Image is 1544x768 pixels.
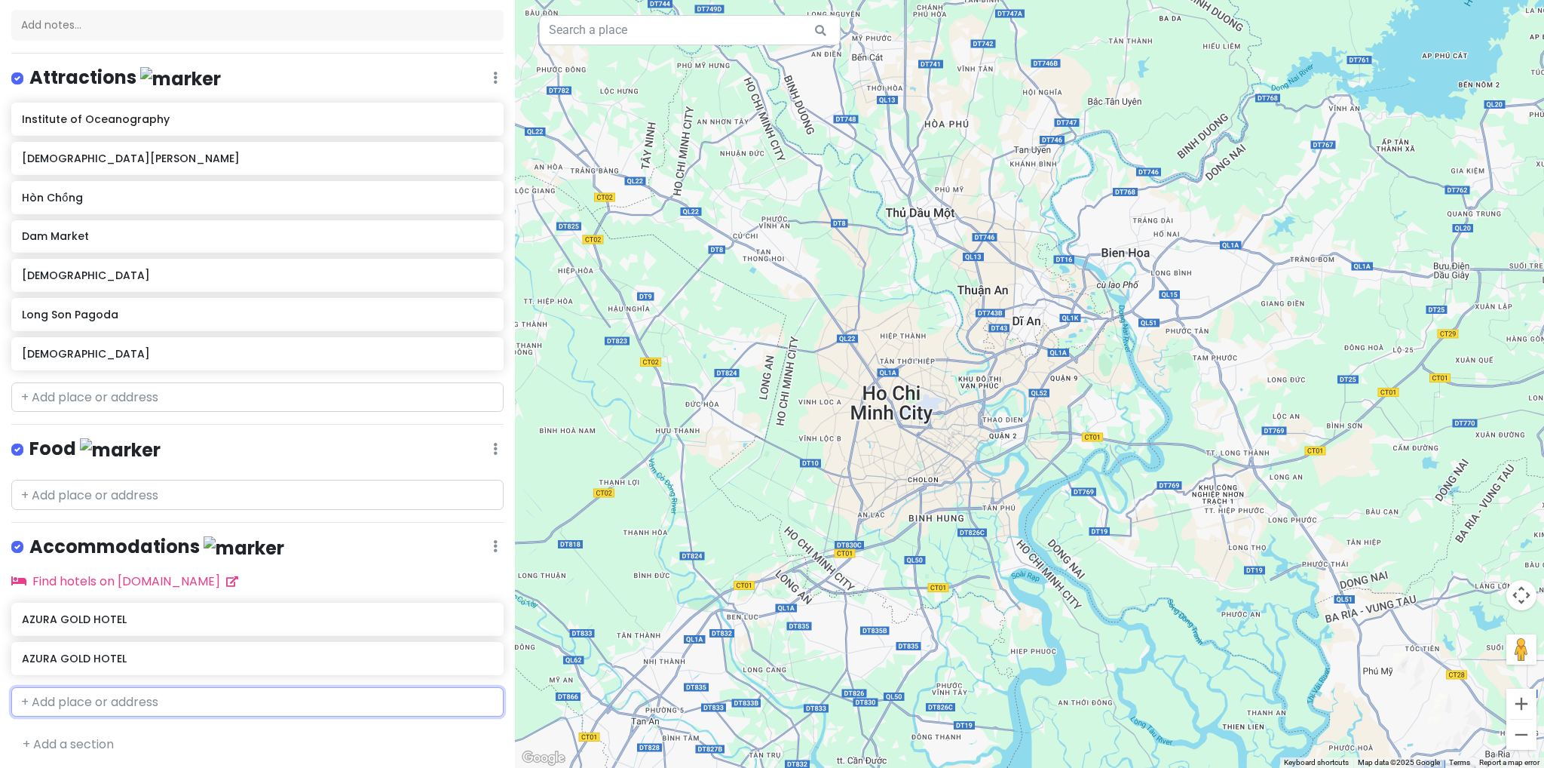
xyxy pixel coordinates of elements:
[204,536,284,560] img: marker
[22,191,492,204] h6: Hòn Chồng
[519,748,568,768] a: Open this area in Google Maps (opens a new window)
[140,67,221,91] img: marker
[22,112,492,126] h6: Institute of Oceanography
[1506,580,1536,610] button: Map camera controls
[11,687,504,717] input: + Add place or address
[1506,689,1536,719] button: Zoom in
[22,269,492,282] h6: [DEMOGRAPHIC_DATA]
[22,613,492,626] h6: AZURA GOLD HOTEL
[22,308,492,321] h6: Long Son Pagoda
[11,382,504,413] input: + Add place or address
[22,229,492,243] h6: Dam Market
[1506,720,1536,750] button: Zoom out
[29,66,221,91] h4: Attractions
[11,573,238,590] a: Find hotels on [DOMAIN_NAME]
[22,347,492,361] h6: [DEMOGRAPHIC_DATA]
[11,480,504,510] input: + Add place or address
[80,438,161,462] img: marker
[22,652,492,665] h6: AZURA GOLD HOTEL
[22,152,492,165] h6: [DEMOGRAPHIC_DATA][PERSON_NAME]
[1506,634,1536,665] button: Drag Pegman onto the map to open Street View
[1358,758,1440,766] span: Map data ©2025 Google
[519,748,568,768] img: Google
[11,10,504,41] div: Add notes...
[1449,758,1470,766] a: Terms (opens in new tab)
[29,437,161,462] h4: Food
[1479,758,1539,766] a: Report a map error
[29,535,284,560] h4: Accommodations
[23,736,114,753] a: + Add a section
[539,15,841,45] input: Search a place
[1284,757,1349,768] button: Keyboard shortcuts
